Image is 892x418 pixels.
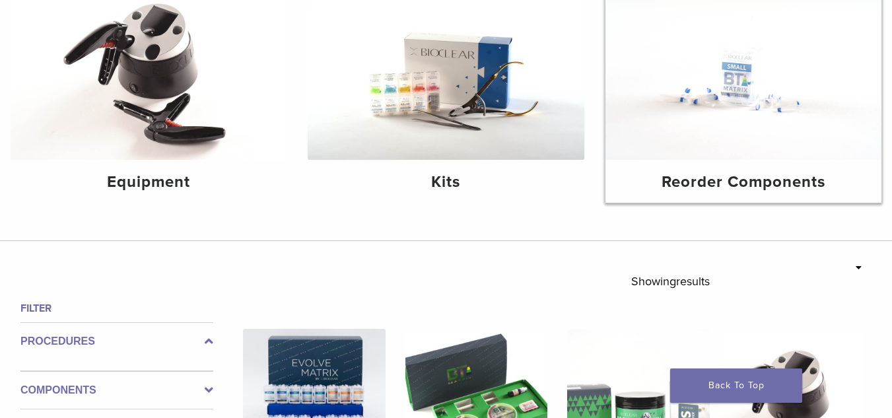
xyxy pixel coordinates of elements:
a: Back To Top [670,368,802,403]
label: Procedures [20,333,213,349]
h4: Equipment [21,170,276,194]
h4: Reorder Components [616,170,871,194]
h4: Filter [20,300,213,316]
label: Components [20,382,213,398]
p: Showing results [631,267,710,295]
h4: Kits [318,170,573,194]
